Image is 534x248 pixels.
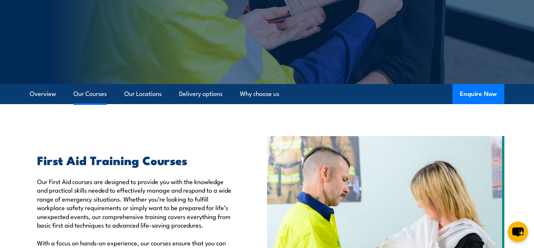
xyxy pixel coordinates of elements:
a: Our Locations [124,84,162,104]
p: Our First Aid courses are designed to provide you with the knowledge and practical skills needed ... [37,177,233,229]
a: Our Courses [73,84,107,104]
a: Why choose us [240,84,279,104]
button: chat-button [508,222,528,242]
a: Delivery options [179,84,222,104]
h2: First Aid Training Courses [37,155,233,165]
button: Enquire Now [452,84,504,104]
a: Overview [30,84,56,104]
